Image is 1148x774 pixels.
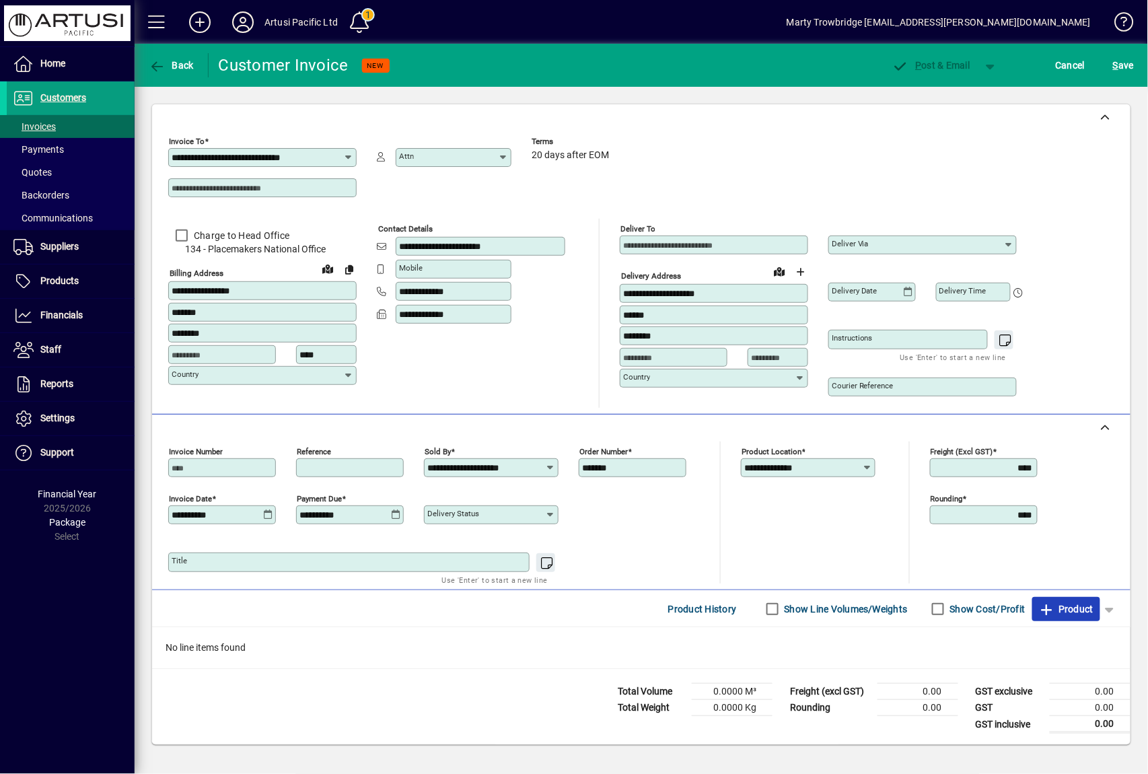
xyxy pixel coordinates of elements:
[886,53,977,77] button: Post & Email
[40,413,75,423] span: Settings
[169,137,205,146] mat-label: Invoice To
[338,258,360,280] button: Copy to Delivery address
[7,138,135,161] a: Payments
[1050,684,1131,700] td: 0.00
[49,517,85,528] span: Package
[668,598,737,620] span: Product History
[877,700,958,716] td: 0.00
[1110,53,1137,77] button: Save
[931,447,993,456] mat-label: Freight (excl GST)
[790,261,812,283] button: Choose address
[692,684,773,700] td: 0.0000 M³
[135,53,209,77] app-page-header-button: Back
[425,447,451,456] mat-label: Sold by
[40,58,65,69] span: Home
[40,378,73,389] span: Reports
[1113,60,1118,71] span: S
[172,370,199,379] mat-label: Country
[900,349,1006,365] mat-hint: Use 'Enter' to start a new line
[768,260,790,282] a: View on map
[663,597,742,621] button: Product History
[7,265,135,298] a: Products
[1032,597,1100,621] button: Product
[13,190,69,201] span: Backorders
[172,556,187,565] mat-label: Title
[832,239,869,248] mat-label: Deliver via
[427,509,479,518] mat-label: Delivery status
[297,494,342,503] mat-label: Payment due
[532,137,612,146] span: Terms
[7,115,135,138] a: Invoices
[1050,716,1131,733] td: 0.00
[692,700,773,716] td: 0.0000 Kg
[623,372,650,382] mat-label: Country
[892,60,970,71] span: ost & Email
[7,161,135,184] a: Quotes
[178,10,221,34] button: Add
[13,121,56,132] span: Invoices
[297,447,331,456] mat-label: Reference
[787,11,1091,33] div: Marty Trowbridge [EMAIL_ADDRESS][PERSON_NAME][DOMAIN_NAME]
[7,207,135,230] a: Communications
[969,716,1050,733] td: GST inclusive
[399,263,423,273] mat-label: Mobile
[13,213,93,223] span: Communications
[832,333,873,343] mat-label: Instructions
[7,230,135,264] a: Suppliers
[7,367,135,401] a: Reports
[1056,55,1085,76] span: Cancel
[367,61,384,70] span: NEW
[611,700,692,716] td: Total Weight
[219,55,349,76] div: Customer Invoice
[40,310,83,320] span: Financials
[40,241,79,252] span: Suppliers
[152,627,1131,668] div: No line items found
[7,299,135,332] a: Financials
[442,572,548,588] mat-hint: Use 'Enter' to start a new line
[1052,53,1089,77] button: Cancel
[947,602,1026,616] label: Show Cost/Profit
[40,92,86,103] span: Customers
[7,436,135,470] a: Support
[1113,55,1134,76] span: ave
[38,489,97,499] span: Financial Year
[783,700,877,716] td: Rounding
[13,144,64,155] span: Payments
[7,333,135,367] a: Staff
[399,151,414,161] mat-label: Attn
[40,447,74,458] span: Support
[783,684,877,700] td: Freight (excl GST)
[969,684,1050,700] td: GST exclusive
[877,684,958,700] td: 0.00
[13,167,52,178] span: Quotes
[782,602,908,616] label: Show Line Volumes/Weights
[1104,3,1131,46] a: Knowledge Base
[168,242,357,256] span: 134 - Placemakers National Office
[145,53,197,77] button: Back
[7,184,135,207] a: Backorders
[832,381,894,390] mat-label: Courier Reference
[191,229,289,242] label: Charge to Head Office
[611,684,692,700] td: Total Volume
[620,224,655,234] mat-label: Deliver To
[149,60,194,71] span: Back
[916,60,922,71] span: P
[931,494,963,503] mat-label: Rounding
[221,10,264,34] button: Profile
[40,275,79,286] span: Products
[1039,598,1093,620] span: Product
[169,494,212,503] mat-label: Invoice date
[532,150,609,161] span: 20 days after EOM
[832,286,877,295] mat-label: Delivery date
[969,700,1050,716] td: GST
[939,286,986,295] mat-label: Delivery time
[7,47,135,81] a: Home
[317,258,338,279] a: View on map
[264,11,338,33] div: Artusi Pacific Ltd
[169,447,223,456] mat-label: Invoice number
[579,447,628,456] mat-label: Order number
[1050,700,1131,716] td: 0.00
[40,344,61,355] span: Staff
[7,402,135,435] a: Settings
[742,447,801,456] mat-label: Product location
